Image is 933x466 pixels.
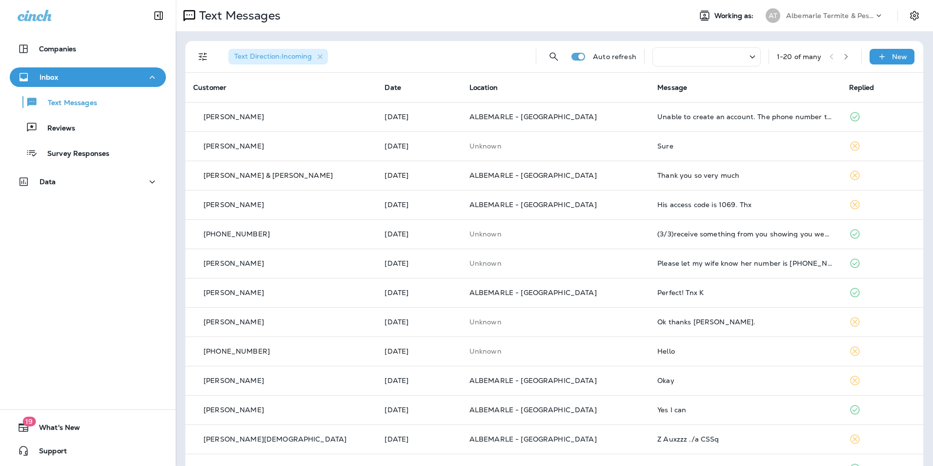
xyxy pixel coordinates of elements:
p: [PERSON_NAME] [203,201,264,209]
div: Z Auxzzz ./a CSSq [657,435,833,443]
div: Text Direction:Incoming [228,49,328,64]
p: Oct 6, 2025 08:28 AM [385,318,453,326]
span: ALBEMARLE - [GEOGRAPHIC_DATA] [469,171,597,180]
span: ALBEMARLE - [GEOGRAPHIC_DATA] [469,435,597,444]
div: Please let my wife know her number is 252-337-5241 Thank you [657,259,833,267]
p: [PERSON_NAME] [203,113,264,121]
p: Text Messages [195,8,281,23]
p: Oct 7, 2025 03:27 PM [385,230,453,238]
p: This customer does not have a last location and the phone number they messaged is not assigned to... [469,259,642,267]
p: Sep 24, 2025 02:01 PM [385,435,453,443]
span: ALBEMARLE - [GEOGRAPHIC_DATA] [469,376,597,385]
p: Sep 26, 2025 09:01 AM [385,377,453,384]
p: [PERSON_NAME] [203,406,264,414]
div: Thank you so very much [657,171,833,179]
span: ALBEMARLE - [GEOGRAPHIC_DATA] [469,112,597,121]
span: Support [29,447,67,459]
button: Support [10,441,166,461]
button: Reviews [10,117,166,138]
button: Survey Responses [10,143,166,163]
p: [PERSON_NAME][DEMOGRAPHIC_DATA] [203,435,346,443]
span: Date [385,83,401,92]
p: Albemarle Termite & Pest Control [786,12,874,20]
p: Oct 4, 2025 05:55 PM [385,347,453,355]
p: This customer does not have a last location and the phone number they messaged is not assigned to... [469,347,642,355]
p: [PHONE_NUMBER] [203,230,270,238]
p: This customer does not have a last location and the phone number they messaged is not assigned to... [469,142,642,150]
div: Yes I can [657,406,833,414]
span: Customer [193,83,226,92]
button: Inbox [10,67,166,87]
p: [PERSON_NAME] [203,142,264,150]
p: Sep 25, 2025 08:29 AM [385,406,453,414]
button: 19What's New [10,418,166,437]
p: Oct 10, 2025 09:03 AM [385,171,453,179]
span: Message [657,83,687,92]
p: Oct 6, 2025 08:43 AM [385,289,453,297]
p: Auto refresh [593,53,636,61]
div: AT [766,8,780,23]
p: Survey Responses [38,149,109,159]
p: New [892,53,907,61]
div: Perfect! Tnx K [657,289,833,297]
div: 1 - 20 of many [777,53,822,61]
span: ALBEMARLE - [GEOGRAPHIC_DATA] [469,288,597,297]
button: Collapse Sidebar [145,6,172,25]
p: Text Messages [38,99,97,108]
p: [PERSON_NAME] [203,289,264,297]
span: What's New [29,424,80,435]
div: Sure [657,142,833,150]
p: Oct 13, 2025 12:09 PM [385,113,453,121]
div: Ok thanks Danielle. [657,318,833,326]
p: Oct 6, 2025 08:44 AM [385,259,453,267]
div: His access code is 1069. Thx [657,201,833,209]
div: Hello [657,347,833,355]
p: Companies [39,45,76,53]
p: Data [40,178,56,186]
span: ALBEMARLE - [GEOGRAPHIC_DATA] [469,200,597,209]
button: Data [10,172,166,191]
span: 19 [22,417,36,426]
span: Text Direction : Incoming [234,52,312,61]
p: This customer does not have a last location and the phone number they messaged is not assigned to... [469,230,642,238]
button: Text Messages [10,92,166,112]
p: Oct 9, 2025 09:27 AM [385,201,453,209]
p: [PHONE_NUMBER] [203,347,270,355]
p: [PERSON_NAME] [203,259,264,267]
button: Settings [906,7,923,24]
button: Companies [10,39,166,59]
p: Inbox [40,73,58,81]
div: Unable to create an account. The phone number that sent this text won't take the call. Now what? [657,113,833,121]
p: Reviews [38,124,75,133]
div: (3/3)receive something from you showing you went out and checked both structures?. [657,230,833,238]
p: [PERSON_NAME] [203,377,264,384]
p: [PERSON_NAME] & [PERSON_NAME] [203,171,333,179]
span: ALBEMARLE - [GEOGRAPHIC_DATA] [469,405,597,414]
div: Okay [657,377,833,384]
p: [PERSON_NAME] [203,318,264,326]
button: Search Messages [544,47,564,66]
p: Oct 10, 2025 03:56 PM [385,142,453,150]
p: This customer does not have a last location and the phone number they messaged is not assigned to... [469,318,642,326]
span: Working as: [714,12,756,20]
span: Location [469,83,498,92]
span: Replied [849,83,874,92]
button: Filters [193,47,213,66]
